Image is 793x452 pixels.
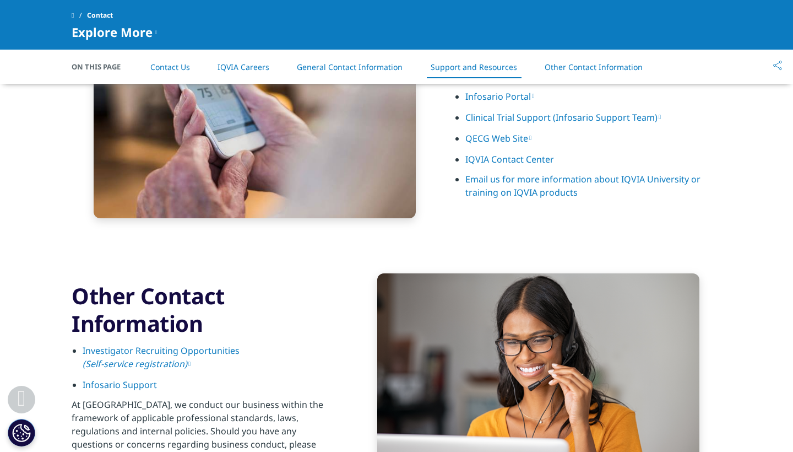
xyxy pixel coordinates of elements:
[465,111,661,123] a: Clinical Trial Support (Infosario Support Team)
[431,62,517,72] a: Support and Resources
[8,419,35,446] button: Cookies Settings
[83,345,240,370] a: Investigator Recruiting Opportunities (Self-service registration)
[465,173,700,198] a: Email us for more information about IQVIA University or training on IQVIA products
[218,62,269,72] a: IQVIA Careers
[150,62,190,72] a: Contact Us
[83,379,157,391] a: Infosario Support
[465,90,534,103] a: Infosario Portal
[545,62,643,72] a: Other Contact Information
[87,6,113,25] span: Contact
[94,12,416,218] img: Using smartphone
[72,25,153,39] span: Explore More
[465,153,554,165] a: IQVIA Contact Center
[297,62,403,72] a: General Contact Information
[83,358,187,370] em: (Self-service registration)
[72,61,132,72] span: On This Page
[465,132,531,144] a: QECG Web Site
[72,282,339,337] h3: Other Contact Information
